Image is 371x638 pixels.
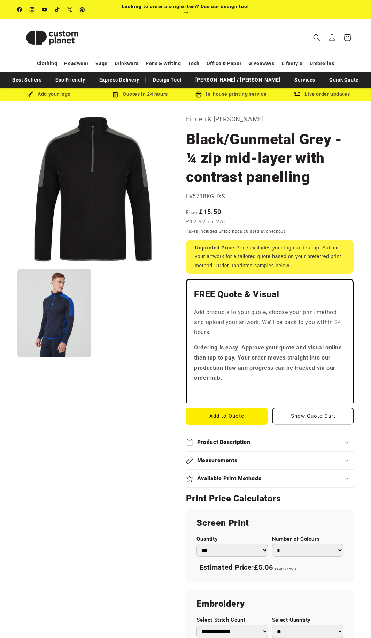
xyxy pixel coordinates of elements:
span: LV571BKGUXS [186,193,225,200]
iframe: Chat Widget [255,563,371,638]
a: Custom Planet [15,19,90,56]
img: In-house printing [195,91,202,98]
media-gallery: Gallery Viewer [17,114,169,358]
h2: Screen Print [196,517,343,529]
iframe: Customer reviews powered by Trustpilot [194,389,346,396]
a: Best Sellers [9,74,45,86]
div: Estimated Price: [196,560,343,575]
img: Order Updates Icon [112,91,118,98]
div: Live order updates [277,90,368,99]
span: £12.92 ex VAT [186,218,227,226]
strong: Unprinted Price: [195,245,236,251]
p: Finden & [PERSON_NAME] [186,114,354,125]
a: Shipping [219,229,238,234]
a: Lifestyle [281,57,303,70]
div: In-house printing service [186,90,277,99]
span: From [186,209,199,215]
span: £5.06 [254,563,273,571]
summary: Available Print Methods [186,470,354,487]
p: Add products to your quote, choose your print method and upload your artwork. We'll be back to yo... [194,307,346,337]
summary: Measurements [186,452,354,469]
h2: Print Price Calculators [186,493,354,504]
a: Headwear [64,57,88,70]
a: Services [291,74,319,86]
strong: Ordering is easy. Approve your quote and visual online then tap to pay. Your order moves straight... [194,344,342,381]
a: Pens & Writing [146,57,181,70]
a: Giveaways [248,57,274,70]
label: Quantity [196,536,268,543]
label: Select Stitch Count [196,617,268,623]
div: Add your logo [3,90,94,99]
h2: Product Description [197,439,250,446]
summary: Product Description [186,433,354,451]
a: [PERSON_NAME] / [PERSON_NAME] [192,74,284,86]
label: Number of Colours [272,536,343,543]
a: Office & Paper [207,57,241,70]
a: Umbrellas [310,57,334,70]
h2: Available Print Methods [197,475,262,482]
img: Order updates [294,91,300,98]
a: Eco Friendly [52,74,88,86]
img: Custom Planet [17,22,87,53]
div: Quotes in 24 hours [94,90,185,99]
a: Design Tool [149,74,185,86]
h2: FREE Quote & Visual [194,289,346,300]
strong: £15.50 [186,208,221,215]
summary: Search [309,30,324,45]
div: Price excludes your logo and setup. Submit your artwork for a tailored quote based on your prefer... [186,240,354,274]
h2: Measurements [197,457,238,464]
a: Quick Quote [326,74,362,86]
a: Express Delivery [96,74,143,86]
h1: Black/Gunmetal Grey - ¼ zip mid-layer with contrast panelling [186,130,354,186]
a: Tech [188,57,199,70]
a: Bags [95,57,107,70]
div: Taxes included. calculated at checkout. [186,228,354,235]
button: Add to Quote [186,408,267,424]
a: Clothing [37,57,57,70]
img: Brush Icon [27,91,33,98]
button: Show Quote Cart [272,408,354,424]
a: Drinkware [115,57,139,70]
span: Looking to order a single item? Use our design tool [122,3,249,9]
h2: Embroidery [196,598,343,609]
